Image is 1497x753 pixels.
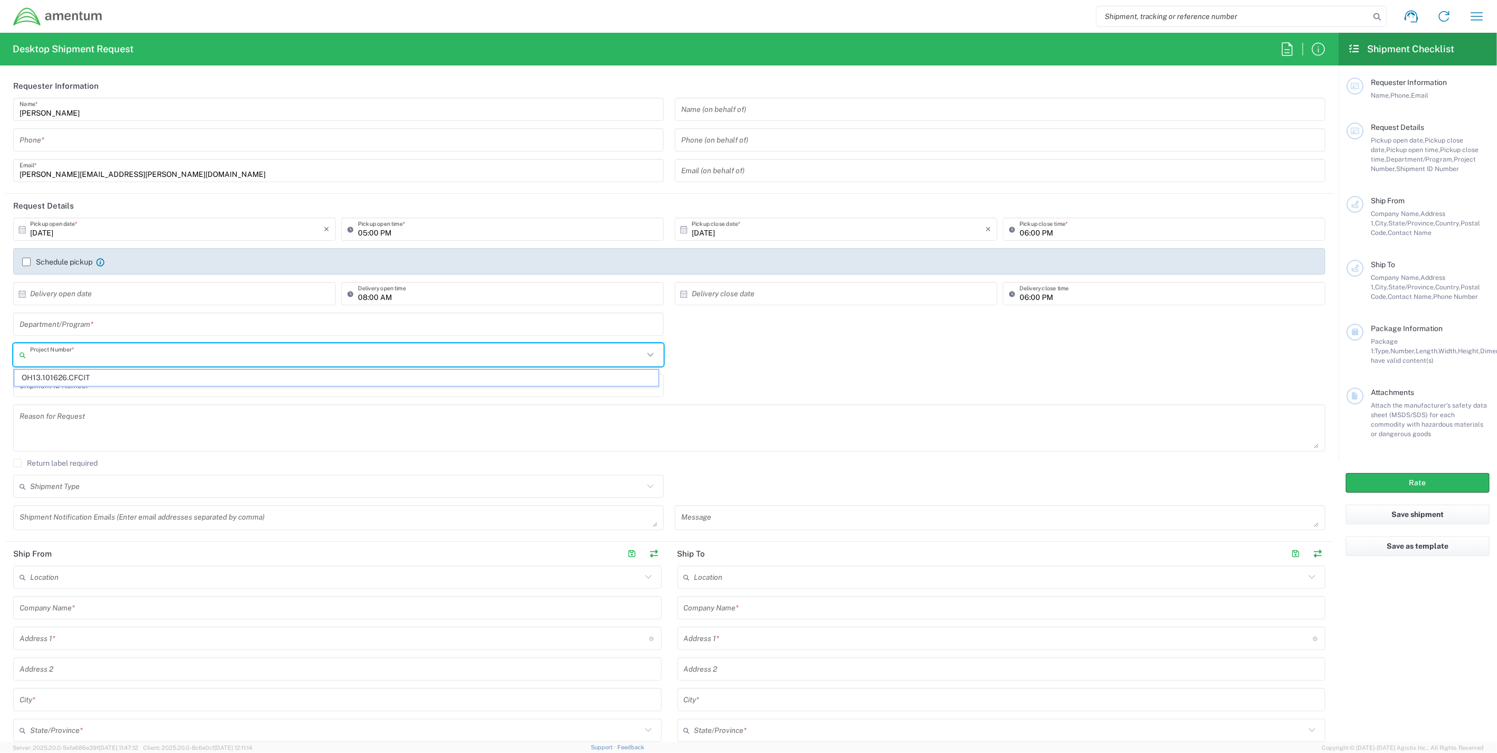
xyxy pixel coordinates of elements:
[13,7,103,26] img: dyncorp
[1388,219,1435,227] span: State/Province,
[617,744,644,750] a: Feedback
[13,745,138,751] span: Server: 2025.20.0-5efa686e39f
[143,745,252,751] span: Client: 2025.20.0-8c6e0cf
[1375,283,1388,291] span: City,
[1371,196,1405,205] span: Ship From
[1388,283,1435,291] span: State/Province,
[985,221,991,238] i: ×
[214,745,252,751] span: [DATE] 12:11:14
[1371,260,1395,269] span: Ship To
[1371,337,1398,355] span: Package 1:
[1386,155,1454,163] span: Department/Program,
[1390,91,1411,99] span: Phone,
[1371,401,1487,438] span: Attach the manufacturer’s safety data sheet (MSDS/SDS) for each commodity with hazardous material...
[1371,78,1447,87] span: Requester Information
[591,744,617,750] a: Support
[1374,347,1390,355] span: Type,
[1416,347,1438,355] span: Length,
[1346,505,1490,524] button: Save shipment
[1458,347,1480,355] span: Height,
[13,201,74,211] h2: Request Details
[1371,91,1390,99] span: Name,
[1371,274,1420,281] span: Company Name,
[1386,146,1440,154] span: Pickup open time,
[1371,210,1420,218] span: Company Name,
[1435,283,1461,291] span: Country,
[1322,743,1484,752] span: Copyright © [DATE]-[DATE] Agistix Inc., All Rights Reserved
[1097,6,1370,26] input: Shipment, tracking or reference number
[1435,219,1461,227] span: Country,
[13,459,98,467] label: Return label required
[1396,165,1459,173] span: Shipment ID Number
[1438,347,1458,355] span: Width,
[13,81,99,91] h2: Requester Information
[1390,347,1416,355] span: Number,
[14,370,658,386] span: OH13.101626.CFCIT
[1388,229,1432,237] span: Contact Name
[1433,293,1478,300] span: Phone Number
[1371,388,1414,397] span: Attachments
[13,549,52,559] h2: Ship From
[677,549,705,559] h2: Ship To
[1346,536,1490,556] button: Save as template
[1388,293,1433,300] span: Contact Name,
[1371,123,1424,131] span: Request Details
[1411,91,1428,99] span: Email
[1375,219,1388,227] span: City,
[1371,324,1443,333] span: Package Information
[13,43,134,55] h2: Desktop Shipment Request
[99,745,138,751] span: [DATE] 11:47:12
[1348,43,1455,55] h2: Shipment Checklist
[1371,136,1425,144] span: Pickup open date,
[324,221,329,238] i: ×
[22,258,92,266] label: Schedule pickup
[1346,473,1490,493] button: Rate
